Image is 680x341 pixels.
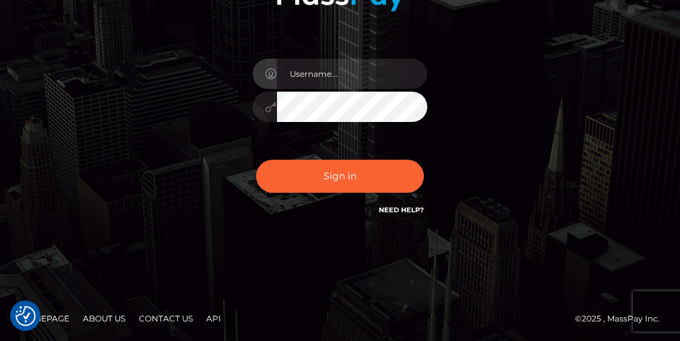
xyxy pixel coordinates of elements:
[201,308,226,329] a: API
[16,306,36,326] button: Consent Preferences
[15,308,75,329] a: Homepage
[256,160,425,193] button: Sign in
[575,311,670,326] div: © 2025 , MassPay Inc.
[16,306,36,326] img: Revisit consent button
[277,59,428,89] input: Username...
[379,206,424,214] a: Need Help?
[133,308,198,329] a: Contact Us
[78,308,131,329] a: About Us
